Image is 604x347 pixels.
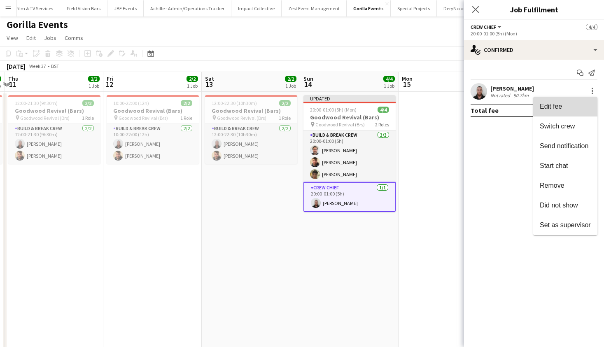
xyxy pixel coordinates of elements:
[540,221,591,228] span: Set as supervisor
[533,176,597,196] button: Remove
[533,196,597,215] button: Did not show
[540,123,575,130] span: Switch crew
[533,136,597,156] button: Send notification
[533,116,597,136] button: Switch crew
[540,162,568,169] span: Start chat
[540,202,578,209] span: Did not show
[533,156,597,176] button: Start chat
[533,97,597,116] button: Edit fee
[540,142,588,149] span: Send notification
[540,182,564,189] span: Remove
[540,103,562,110] span: Edit fee
[533,215,597,235] button: Set as supervisor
